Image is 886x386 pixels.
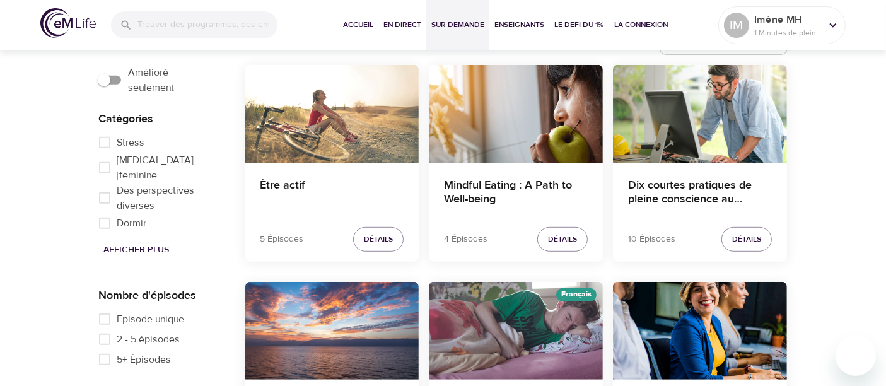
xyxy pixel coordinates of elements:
[556,288,597,301] div: Les épisodes de ce programme seront en Français.
[117,135,145,150] span: Stress
[724,13,749,38] div: IM
[117,183,215,213] span: Des perspectives diverses
[245,65,419,163] button: Être actif
[117,332,180,347] span: 2 - 5 épisodes
[129,65,215,95] span: Amélioré seulement
[117,153,215,183] span: [MEDICAL_DATA] [feminine
[537,227,588,252] button: Détails
[613,282,787,380] button: 7 jours de bonheur au travail
[548,233,577,246] span: Détails
[117,352,172,367] span: 5+ Épisodes
[137,11,277,38] input: Trouver des programmes, des enseignants, etc...
[40,8,96,38] img: logo
[117,216,147,231] span: Dormir
[429,282,603,380] button: 7 jours de sommeil - Partie 3
[99,287,225,304] p: Nombre d'épisodes
[754,27,821,38] p: 1 Minutes de pleine conscience
[117,312,185,327] span: Episode unique
[444,178,588,209] h4: Mindful Eating : A Path to Well-being
[444,233,487,246] p: 4 Épisodes
[429,65,603,163] button: Mindful Eating : A Path to Well-being
[353,227,404,252] button: Détails
[260,178,404,209] h4: Être actif
[364,233,393,246] span: Détails
[754,12,821,27] p: Imène MH
[628,233,675,246] p: 10 Épisodes
[260,233,304,246] p: 5 Épisodes
[104,242,170,258] span: Afficher plus
[494,18,544,32] span: Enseignants
[836,336,876,376] iframe: Button to launch messaging window
[99,110,225,127] p: Catégories
[343,18,373,32] span: Accueil
[732,233,761,246] span: Détails
[99,238,175,262] button: Afficher plus
[628,178,772,209] h4: Dix courtes pratiques de pleine conscience au quotidien
[245,282,419,380] button: Stratégies pour réduire le stress
[721,227,772,252] button: Détails
[431,18,484,32] span: Sur demande
[554,18,604,32] span: Le défi du 1%
[613,65,787,163] button: Dix courtes pratiques de pleine conscience au quotidien
[614,18,668,32] span: La Connexion
[383,18,421,32] span: En direct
